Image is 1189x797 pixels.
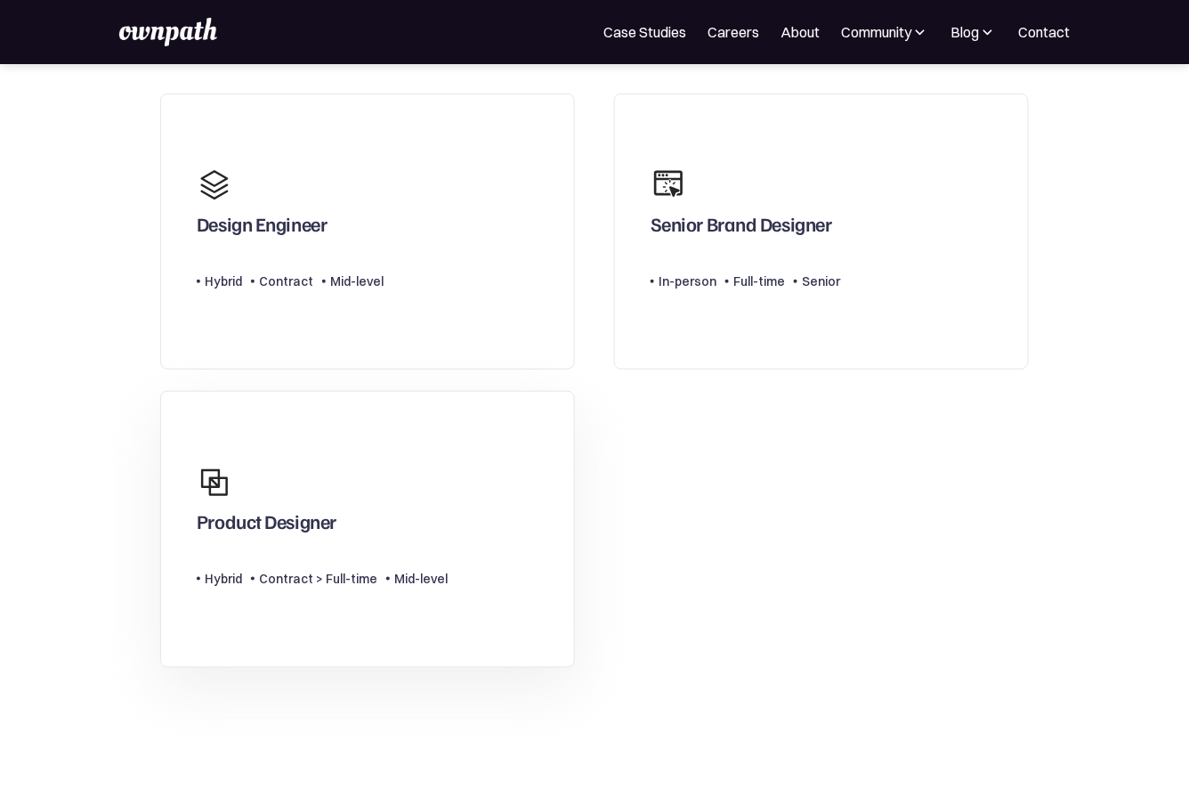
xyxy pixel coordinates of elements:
a: Case Studies [603,21,686,43]
div: Community [841,21,929,43]
div: In-person [659,271,716,292]
a: Design EngineerHybridContractMid-level [160,94,575,370]
div: Contract [259,271,313,292]
div: Mid-level [394,568,448,590]
div: Product Designer [197,509,336,541]
div: Contract > Full-time [259,568,377,590]
div: Hybrid [205,568,242,590]
a: Senior Brand DesignerIn-personFull-timeSenior [614,94,1029,370]
div: Community [841,21,911,43]
a: Product DesignerHybridContract > Full-timeMid-level [160,391,575,668]
a: Contact [1018,21,1070,43]
div: Senior Brand Designer [651,212,832,244]
div: Blog [950,21,979,43]
a: Careers [708,21,759,43]
a: About [781,21,820,43]
div: Design Engineer [197,212,327,244]
div: Mid-level [330,271,384,292]
div: Full-time [733,271,785,292]
div: Hybrid [205,271,242,292]
div: Senior [802,271,840,292]
div: Blog [950,21,997,43]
